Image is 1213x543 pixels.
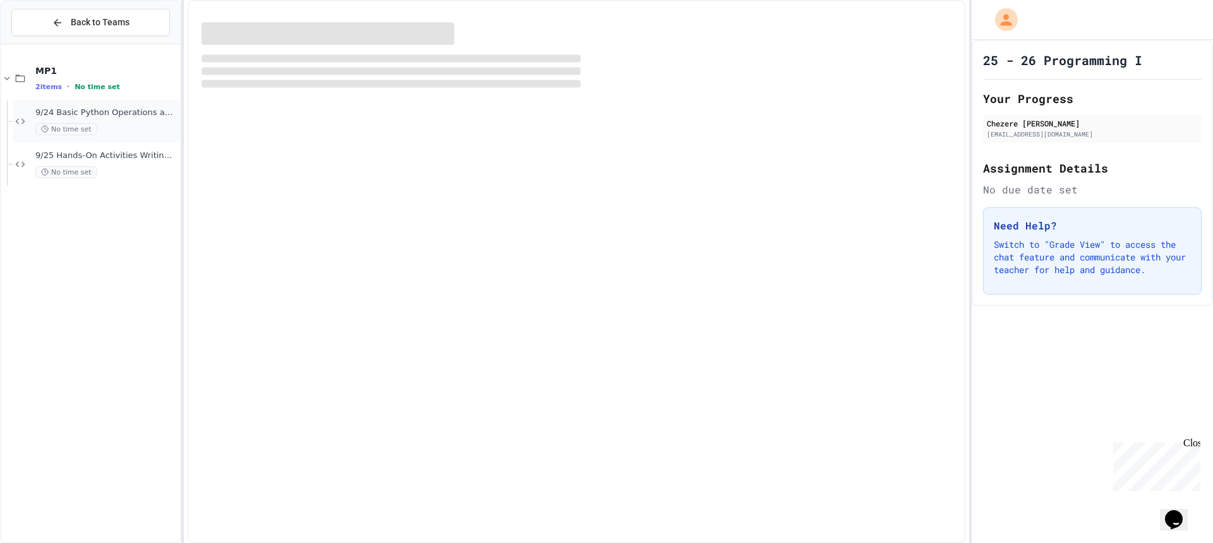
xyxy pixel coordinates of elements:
[11,9,170,36] button: Back to Teams
[987,130,1198,139] div: [EMAIL_ADDRESS][DOMAIN_NAME]
[983,90,1202,107] h2: Your Progress
[35,107,178,118] span: 9/24 Basic Python Operations and Functions
[994,238,1191,276] p: Switch to "Grade View" to access the chat feature and communicate with your teacher for help and ...
[35,65,178,76] span: MP1
[987,118,1198,129] div: Chezere [PERSON_NAME]
[35,150,178,161] span: 9/25 Hands-On Activities Writing Python Expressions
[1108,437,1200,491] iframe: chat widget
[35,123,97,135] span: No time set
[1160,492,1200,530] iframe: chat widget
[71,16,130,29] span: Back to Teams
[35,166,97,178] span: No time set
[983,182,1202,197] div: No due date set
[994,218,1191,233] h3: Need Help?
[35,83,62,91] span: 2 items
[75,83,120,91] span: No time set
[982,5,1021,34] div: My Account
[5,5,87,80] div: Chat with us now!Close
[983,159,1202,177] h2: Assignment Details
[67,82,69,92] span: •
[983,51,1142,69] h1: 25 - 26 Programming I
